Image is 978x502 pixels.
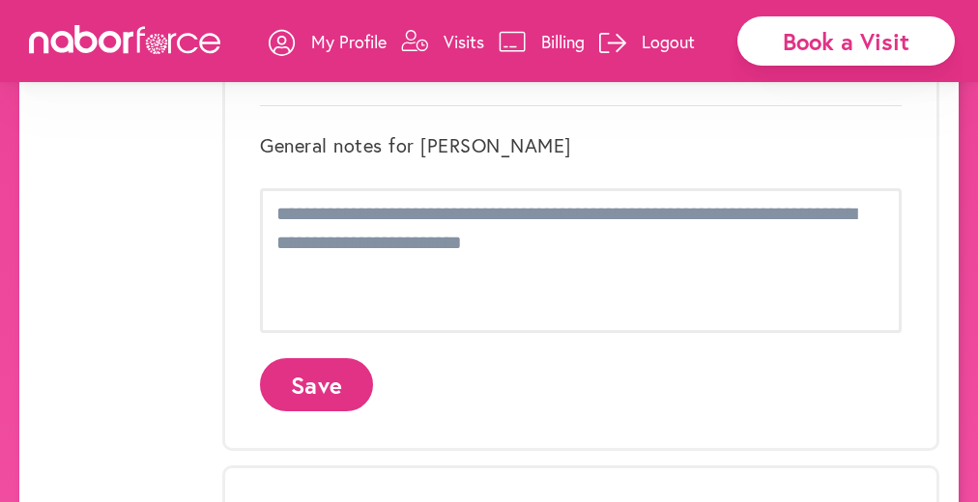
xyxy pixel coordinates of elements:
label: General notes for [PERSON_NAME] [260,134,571,157]
p: Visits [444,30,484,53]
p: Billing [541,30,585,53]
p: My Profile [311,30,387,53]
a: My Profile [269,13,387,70]
a: Logout [599,13,695,70]
div: Book a Visit [737,16,955,66]
a: Billing [499,13,585,70]
a: Visits [401,13,484,70]
button: Save [260,358,373,411]
p: Logout [642,30,695,53]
